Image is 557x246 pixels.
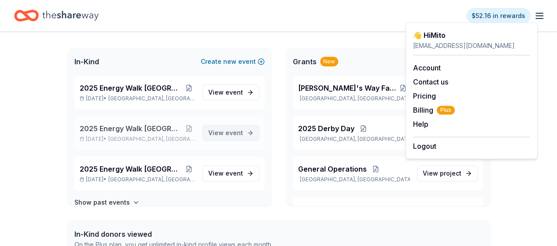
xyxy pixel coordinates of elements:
[208,168,243,179] span: View
[80,83,182,93] span: 2025 Energy Walk [GEOGRAPHIC_DATA]
[298,164,367,174] span: General Operations
[466,8,531,24] a: $52.16 in rewards
[413,40,530,51] div: [EMAIL_ADDRESS][DOMAIN_NAME]
[413,105,455,115] button: BillingPlus
[298,204,331,215] span: 2025 IMC
[74,56,99,67] span: In-Kind
[298,123,354,134] span: 2025 Derby Day
[417,165,478,181] a: View project
[74,229,273,239] div: In-Kind donors viewed
[298,176,410,183] p: [GEOGRAPHIC_DATA], [GEOGRAPHIC_DATA]
[108,95,195,102] span: [GEOGRAPHIC_DATA], [GEOGRAPHIC_DATA]
[293,56,317,67] span: Grants
[413,77,448,87] button: Contact us
[203,84,259,100] a: View event
[298,83,396,93] span: [PERSON_NAME]'s Way Family Fund
[80,95,196,102] p: [DATE] •
[437,106,455,114] span: Plus
[203,165,259,181] a: View event
[80,176,196,183] p: [DATE] •
[320,57,338,66] div: New
[14,5,99,26] a: Home
[203,125,259,141] a: View event
[298,136,410,143] p: [GEOGRAPHIC_DATA], [GEOGRAPHIC_DATA]
[80,164,182,174] span: 2025 Energy Walk [GEOGRAPHIC_DATA]
[201,56,265,67] button: Createnewevent
[225,88,243,96] span: event
[413,141,436,151] button: Logout
[225,169,243,177] span: event
[423,168,461,179] span: View
[80,123,182,134] span: 2025 Energy Walk [GEOGRAPHIC_DATA]
[413,63,441,72] a: Account
[108,136,195,143] span: [GEOGRAPHIC_DATA], [GEOGRAPHIC_DATA]
[298,95,410,102] p: [GEOGRAPHIC_DATA], [GEOGRAPHIC_DATA]
[74,197,140,208] button: Show past events
[413,105,455,115] span: Billing
[223,56,236,67] span: new
[440,169,461,177] span: project
[225,129,243,136] span: event
[413,92,436,100] a: Pricing
[80,136,196,143] p: [DATE] •
[413,30,530,40] div: 👋 Hi Mito
[413,119,428,129] button: Help
[208,87,243,98] span: View
[74,197,130,208] h4: Show past events
[208,128,243,138] span: View
[108,176,195,183] span: [GEOGRAPHIC_DATA], [GEOGRAPHIC_DATA]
